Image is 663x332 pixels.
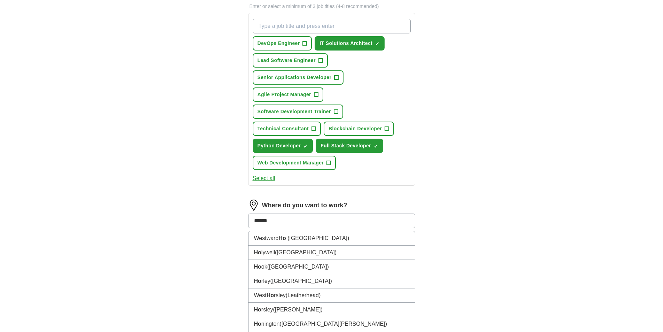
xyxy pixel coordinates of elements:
span: Senior Applications Developer [258,74,332,81]
button: Web Development Manager [253,156,336,170]
span: Lead Software Engineer [258,57,316,64]
p: Enter or select a minimum of 3 job titles (4-8 recommended) [248,3,415,10]
button: Select all [253,174,275,183]
span: Web Development Manager [258,159,324,167]
button: DevOps Engineer [253,36,312,51]
span: ✓ [375,41,379,47]
strong: Ho [267,292,274,298]
span: ([GEOGRAPHIC_DATA]) [287,235,349,241]
li: West rsley [248,288,415,303]
strong: Ho [254,307,261,312]
span: Agile Project Manager [258,91,311,98]
span: ✓ [303,144,308,149]
input: Type a job title and press enter [253,19,411,33]
button: Senior Applications Developer [253,70,344,85]
li: nington [248,317,415,331]
button: Agile Project Manager [253,87,323,102]
button: Full Stack Developer✓ [316,139,383,153]
span: Software Development Trainer [258,108,331,115]
span: Technical Consultant [258,125,309,132]
button: Lead Software Engineer [253,53,328,68]
strong: Ho [254,321,261,327]
strong: Ho [254,264,261,270]
label: Where do you want to work? [262,201,347,210]
li: rsley [248,303,415,317]
strong: Ho [278,235,286,241]
button: Blockchain Developer [324,122,394,136]
img: location.png [248,200,259,211]
button: Software Development Trainer [253,105,343,119]
span: DevOps Engineer [258,40,300,47]
button: Technical Consultant [253,122,321,136]
span: ([PERSON_NAME]) [273,307,323,312]
button: Python Developer✓ [253,139,313,153]
span: Python Developer [258,142,301,149]
span: ✓ [374,144,378,149]
button: IT Solutions Architect✓ [315,36,385,51]
li: rley [248,274,415,288]
span: Full Stack Developer [321,142,371,149]
span: ([GEOGRAPHIC_DATA]) [275,249,337,255]
strong: Ho [254,278,261,284]
span: Blockchain Developer [329,125,382,132]
span: ([GEOGRAPHIC_DATA][PERSON_NAME]) [279,321,387,327]
strong: Ho [254,249,261,255]
span: (Leatherhead) [286,292,321,298]
li: ok [248,260,415,274]
li: Westward [248,231,415,246]
li: lywell [248,246,415,260]
span: ([GEOGRAPHIC_DATA]) [270,278,332,284]
span: IT Solutions Architect [319,40,372,47]
span: ([GEOGRAPHIC_DATA]) [267,264,329,270]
